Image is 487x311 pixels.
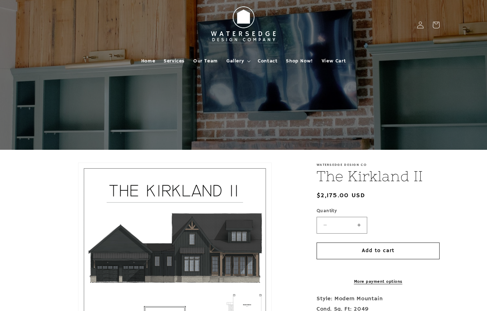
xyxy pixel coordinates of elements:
[226,58,244,64] span: Gallery
[222,53,253,68] summary: Gallery
[317,163,440,167] p: Watersedge Design Co
[317,191,365,200] span: $2,175.00 USD
[317,53,350,68] a: View Cart
[286,58,313,64] span: Shop Now!
[258,58,277,64] span: Contact
[253,53,282,68] a: Contact
[193,58,218,64] span: Our Team
[159,53,189,68] a: Services
[322,58,346,64] span: View Cart
[317,279,440,285] a: More payment options
[317,243,440,259] button: Add to cart
[317,208,440,215] label: Quantity
[164,58,185,64] span: Services
[204,3,283,47] img: Watersedge Design Co
[282,53,317,68] a: Shop Now!
[141,58,155,64] span: Home
[137,53,159,68] a: Home
[189,53,222,68] a: Our Team
[317,167,440,185] h1: The Kirkland II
